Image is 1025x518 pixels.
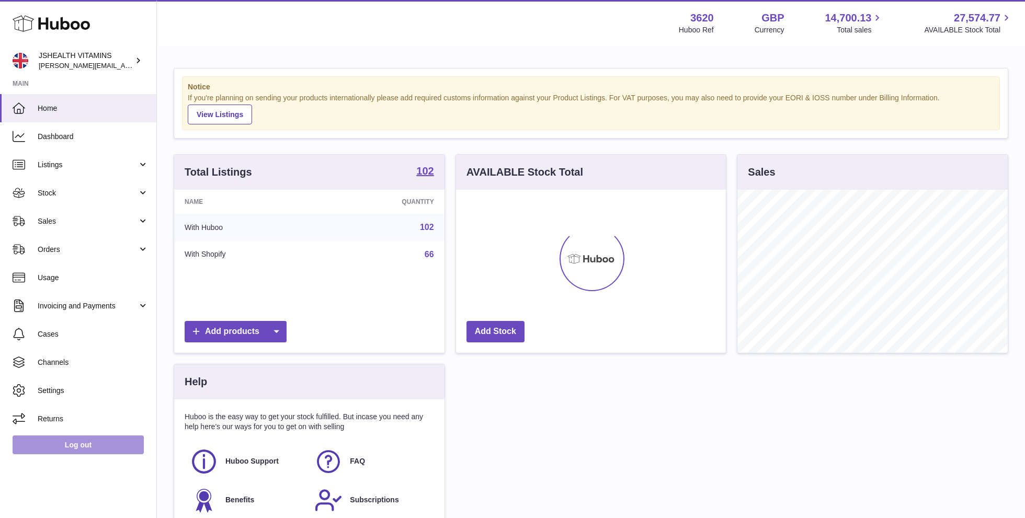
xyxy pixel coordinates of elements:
[190,486,304,514] a: Benefits
[38,132,149,142] span: Dashboard
[185,165,252,179] h3: Total Listings
[466,321,525,342] a: Add Stock
[225,456,279,466] span: Huboo Support
[185,321,287,342] a: Add products
[924,25,1012,35] span: AVAILABLE Stock Total
[225,495,254,505] span: Benefits
[924,11,1012,35] a: 27,574.77 AVAILABLE Stock Total
[188,93,994,124] div: If you're planning on sending your products internationally please add required customs informati...
[425,250,434,259] a: 66
[38,301,138,311] span: Invoicing and Payments
[185,375,207,389] h3: Help
[38,329,149,339] span: Cases
[314,447,428,476] a: FAQ
[38,358,149,367] span: Channels
[38,216,138,226] span: Sales
[825,11,883,35] a: 14,700.13 Total sales
[38,160,138,170] span: Listings
[679,25,714,35] div: Huboo Ref
[466,165,583,179] h3: AVAILABLE Stock Total
[954,11,1000,25] span: 27,574.77
[690,11,714,25] strong: 3620
[755,25,784,35] div: Currency
[38,386,149,396] span: Settings
[748,165,775,179] h3: Sales
[188,82,994,92] strong: Notice
[39,51,133,71] div: JSHEALTH VITAMINS
[174,241,320,268] td: With Shopify
[350,495,398,505] span: Subscriptions
[314,486,428,514] a: Subscriptions
[420,223,434,232] a: 102
[174,190,320,214] th: Name
[38,414,149,424] span: Returns
[13,435,144,454] a: Log out
[188,105,252,124] a: View Listings
[416,166,434,176] strong: 102
[38,103,149,113] span: Home
[190,447,304,476] a: Huboo Support
[174,214,320,241] td: With Huboo
[38,245,138,255] span: Orders
[320,190,445,214] th: Quantity
[837,25,883,35] span: Total sales
[38,273,149,283] span: Usage
[38,188,138,198] span: Stock
[13,53,28,68] img: francesca@jshealthvitamins.com
[416,166,434,178] a: 102
[39,61,210,70] span: [PERSON_NAME][EMAIL_ADDRESS][DOMAIN_NAME]
[350,456,365,466] span: FAQ
[825,11,871,25] span: 14,700.13
[761,11,784,25] strong: GBP
[185,412,434,432] p: Huboo is the easy way to get your stock fulfilled. But incase you need any help here's our ways f...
